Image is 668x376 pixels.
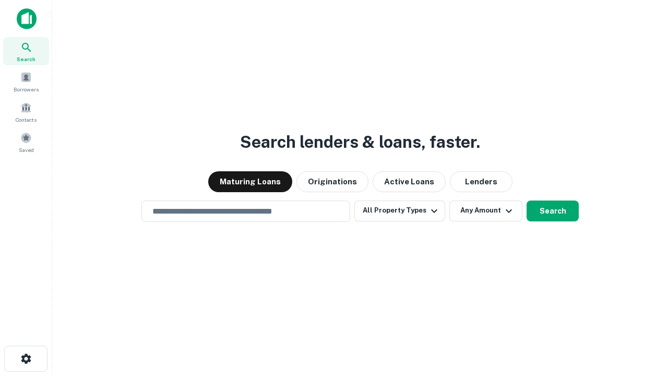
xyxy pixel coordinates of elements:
[240,130,480,155] h3: Search lenders & loans, faster.
[296,171,368,192] button: Originations
[3,67,49,96] a: Borrowers
[3,37,49,65] a: Search
[17,8,37,29] img: capitalize-icon.png
[449,201,522,221] button: Any Amount
[527,201,579,221] button: Search
[16,115,37,124] span: Contacts
[208,171,292,192] button: Maturing Loans
[373,171,446,192] button: Active Loans
[14,85,39,93] span: Borrowers
[354,201,445,221] button: All Property Types
[616,259,668,309] iframe: Chat Widget
[3,128,49,156] a: Saved
[19,146,34,154] span: Saved
[17,55,35,63] span: Search
[450,171,512,192] button: Lenders
[3,98,49,126] a: Contacts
